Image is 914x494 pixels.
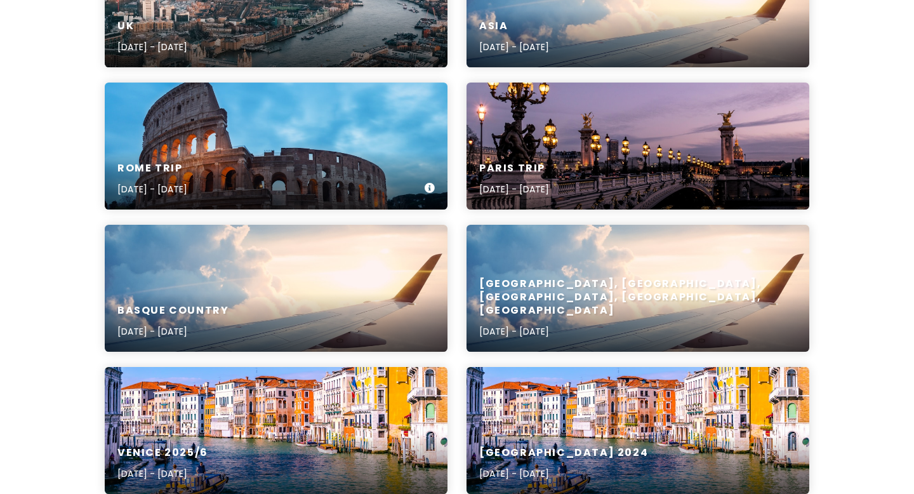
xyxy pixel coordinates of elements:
a: Colosseum arena photographyRome Trip[DATE] - [DATE] [105,83,447,210]
p: [DATE] - [DATE] [479,182,549,196]
p: [DATE] - [DATE] [117,324,228,338]
h6: Paris Trip [479,162,549,175]
a: landscape photo of a Venice canalVenice 2025/6[DATE] - [DATE] [105,367,447,494]
h6: [GEOGRAPHIC_DATA], [GEOGRAPHIC_DATA], [GEOGRAPHIC_DATA], [GEOGRAPHIC_DATA], [GEOGRAPHIC_DATA] [479,277,797,317]
a: bridge during night timeParis Trip[DATE] - [DATE] [467,83,809,210]
a: landscape photo of a Venice canal[GEOGRAPHIC_DATA] 2024[DATE] - [DATE] [467,367,809,494]
a: aerial photography of airliner[GEOGRAPHIC_DATA], [GEOGRAPHIC_DATA], [GEOGRAPHIC_DATA], [GEOGRAPHI... [467,225,809,352]
h6: [GEOGRAPHIC_DATA] 2024 [479,446,648,460]
p: [DATE] - [DATE] [117,182,187,196]
p: [DATE] - [DATE] [117,467,208,481]
h6: Basque country [117,304,228,317]
p: [DATE] - [DATE] [479,467,648,481]
p: [DATE] - [DATE] [479,324,797,338]
p: [DATE] - [DATE] [479,40,549,54]
p: [DATE] - [DATE] [117,40,187,54]
h6: Rome Trip [117,162,187,175]
a: aerial photography of airlinerBasque country[DATE] - [DATE] [105,225,447,352]
h6: Venice 2025/6 [117,446,208,460]
h6: Asia [479,20,549,33]
h6: UK [117,20,187,33]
